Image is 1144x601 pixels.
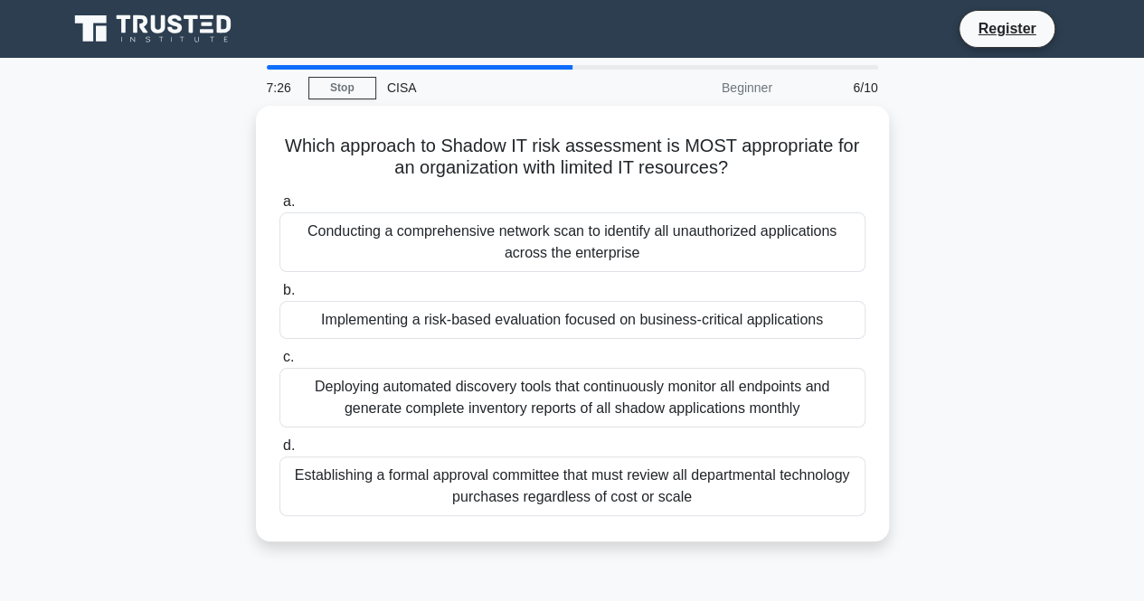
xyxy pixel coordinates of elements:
div: Establishing a formal approval committee that must review all departmental technology purchases r... [279,456,865,516]
span: a. [283,193,295,209]
a: Register [967,17,1046,40]
h5: Which approach to Shadow IT risk assessment is MOST appropriate for an organization with limited ... [278,135,867,180]
a: Stop [308,77,376,99]
div: Conducting a comprehensive network scan to identify all unauthorized applications across the ente... [279,212,865,272]
span: b. [283,282,295,297]
div: Implementing a risk-based evaluation focused on business-critical applications [279,301,865,339]
div: CISA [376,70,625,106]
div: Deploying automated discovery tools that continuously monitor all endpoints and generate complete... [279,368,865,427]
div: 7:26 [256,70,308,106]
span: d. [283,437,295,453]
div: 6/10 [783,70,889,106]
span: c. [283,349,294,364]
div: Beginner [625,70,783,106]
